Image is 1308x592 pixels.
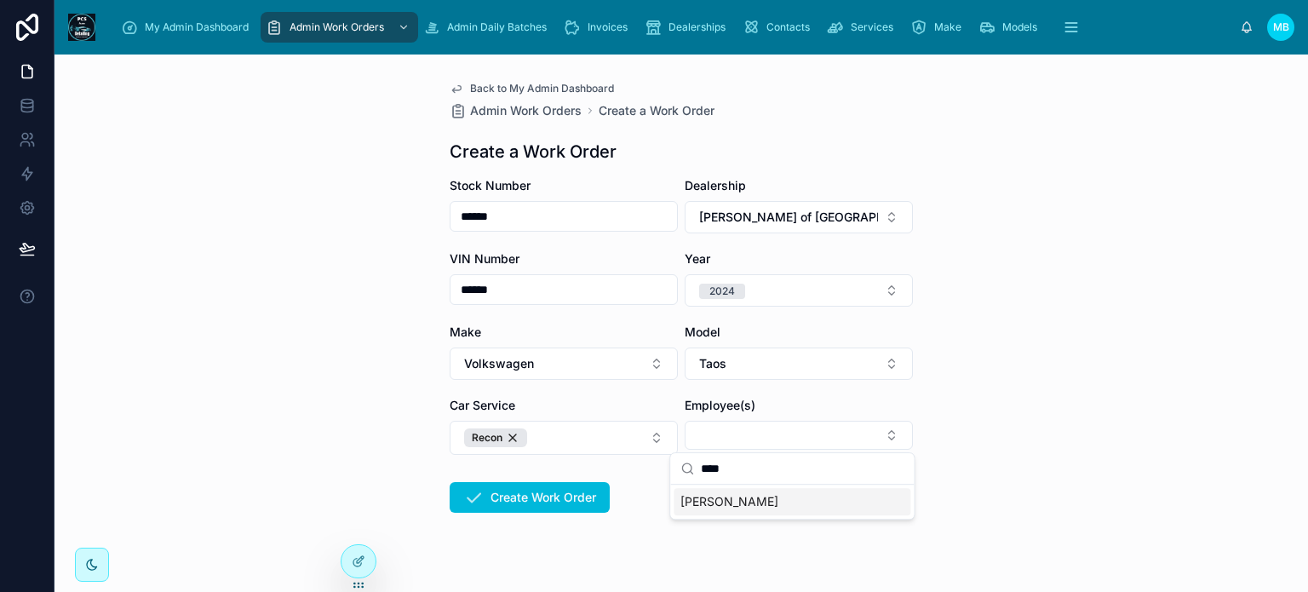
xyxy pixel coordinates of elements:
button: Unselect 23 [464,428,527,447]
a: Create a Work Order [599,102,714,119]
span: Make [934,20,961,34]
h1: Create a Work Order [450,140,617,164]
a: Invoices [559,12,640,43]
span: Taos [699,355,726,372]
span: Model [685,325,720,339]
a: Admin Work Orders [450,102,582,119]
span: Back to My Admin Dashboard [470,82,614,95]
a: Services [822,12,905,43]
span: Volkswagen [464,355,534,372]
button: Create Work Order [450,482,610,513]
span: Models [1002,20,1037,34]
button: Select Button [450,348,678,380]
button: Select Button [685,274,913,307]
span: VIN Number [450,251,519,266]
div: scrollable content [109,9,1240,46]
span: Recon [472,431,502,445]
span: My Admin Dashboard [145,20,249,34]
span: [PERSON_NAME] [680,493,778,510]
button: Select Button [450,421,678,455]
a: Contacts [737,12,822,43]
span: Stock Number [450,178,531,193]
button: Select Button [685,348,913,380]
span: Admin Work Orders [290,20,384,34]
span: Dealerships [668,20,726,34]
span: Services [851,20,893,34]
a: Admin Work Orders [261,12,418,43]
span: Contacts [766,20,810,34]
a: Admin Daily Batches [418,12,559,43]
a: Make [905,12,973,43]
span: Admin Daily Batches [447,20,547,34]
div: 2024 [709,284,735,299]
span: Admin Work Orders [470,102,582,119]
button: Select Button [685,421,913,450]
button: Select Button [685,201,913,233]
span: Invoices [588,20,628,34]
a: Models [973,12,1049,43]
span: Employee(s) [685,398,755,412]
div: Suggestions [670,485,914,519]
a: Back to My Admin Dashboard [450,82,614,95]
span: Dealership [685,178,746,193]
a: Dealerships [640,12,737,43]
span: Make [450,325,481,339]
span: Car Service [450,398,515,412]
a: My Admin Dashboard [116,12,261,43]
span: MB [1273,20,1289,34]
img: App logo [68,14,95,41]
span: [PERSON_NAME] of [GEOGRAPHIC_DATA] [699,209,878,226]
span: Year [685,251,710,266]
